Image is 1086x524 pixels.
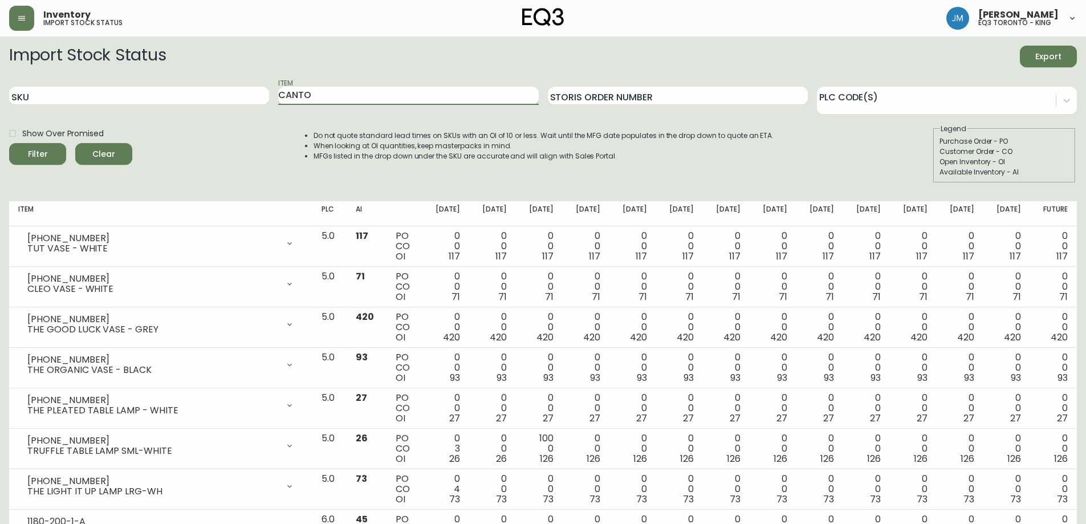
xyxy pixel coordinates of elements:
[730,412,741,425] span: 27
[27,274,278,284] div: [PHONE_NUMBER]
[18,352,303,377] div: [PHONE_NUMBER]THE ORGANIC VASE - BLACK
[825,290,834,303] span: 71
[9,143,66,165] button: Filter
[619,231,647,262] div: 0 0
[806,231,834,262] div: 0 0
[525,393,554,424] div: 0 0
[852,433,881,464] div: 0 0
[946,352,974,383] div: 0 0
[993,312,1021,343] div: 0 0
[899,433,928,464] div: 0 0
[939,167,1069,177] div: Available Inventory - AI
[712,352,741,383] div: 0 0
[899,352,928,383] div: 0 0
[43,10,91,19] span: Inventory
[978,19,1051,26] h5: eq3 toronto - king
[806,474,834,505] div: 0 0
[899,393,928,424] div: 0 0
[983,201,1030,226] th: [DATE]
[1010,493,1021,506] span: 73
[9,46,166,67] h2: Import Stock Status
[495,250,507,263] span: 117
[759,312,787,343] div: 0 0
[636,250,647,263] span: 117
[917,412,928,425] span: 27
[665,312,694,343] div: 0 0
[449,250,460,263] span: 117
[1039,312,1068,343] div: 0 0
[9,201,312,226] th: Item
[1057,493,1068,506] span: 73
[536,331,554,344] span: 420
[452,290,460,303] span: 71
[312,388,347,429] td: 5.0
[396,312,413,343] div: PO CO
[684,371,694,384] span: 93
[497,371,507,384] span: 93
[27,355,278,365] div: [PHONE_NUMBER]
[1004,331,1021,344] span: 420
[490,331,507,344] span: 420
[1020,46,1077,67] button: Export
[946,7,969,30] img: b88646003a19a9f750de19192e969c24
[806,312,834,343] div: 0 0
[712,312,741,343] div: 0 0
[712,433,741,464] div: 0 0
[396,433,413,464] div: PO CO
[543,371,554,384] span: 93
[478,433,507,464] div: 0 0
[993,271,1021,302] div: 0 0
[843,201,890,226] th: [DATE]
[683,412,694,425] span: 27
[542,250,554,263] span: 117
[806,352,834,383] div: 0 0
[946,312,974,343] div: 0 0
[776,250,787,263] span: 117
[422,201,469,226] th: [DATE]
[1010,412,1021,425] span: 27
[759,474,787,505] div: 0 0
[1007,452,1021,465] span: 126
[729,250,741,263] span: 117
[1039,433,1068,464] div: 0 0
[682,250,694,263] span: 117
[27,324,278,335] div: THE GOOD LUCK VASE - GREY
[356,310,374,323] span: 420
[356,391,367,404] span: 27
[18,393,303,418] div: [PHONE_NUMBER]THE PLEATED TABLE LAMP - WHITE
[27,243,278,254] div: TUT VASE - WHITE
[963,412,974,425] span: 27
[449,452,460,465] span: 26
[759,393,787,424] div: 0 0
[27,365,278,375] div: THE ORGANIC VASE - BLACK
[899,474,928,505] div: 0 0
[314,131,774,141] li: Do not quote standard lead times on SKUs with an OI of 10 or less. Wait until the MFG date popula...
[522,8,564,26] img: logo
[824,371,834,384] span: 93
[27,284,278,294] div: CLEO VASE - WHITE
[993,393,1021,424] div: 0 0
[665,352,694,383] div: 0 0
[872,290,881,303] span: 71
[964,371,974,384] span: 93
[685,290,694,303] span: 71
[712,231,741,262] div: 0 0
[396,231,413,262] div: PO CO
[1012,290,1021,303] span: 71
[432,312,460,343] div: 0 0
[432,231,460,262] div: 0 0
[356,472,367,485] span: 73
[890,201,937,226] th: [DATE]
[852,312,881,343] div: 0 0
[978,10,1059,19] span: [PERSON_NAME]
[1029,50,1068,64] span: Export
[1057,412,1068,425] span: 27
[1039,393,1068,424] div: 0 0
[496,452,507,465] span: 26
[432,352,460,383] div: 0 0
[946,231,974,262] div: 0 0
[590,371,600,384] span: 93
[823,493,834,506] span: 73
[957,331,974,344] span: 420
[314,141,774,151] li: When looking at OI quantities, keep masterpacks in mind.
